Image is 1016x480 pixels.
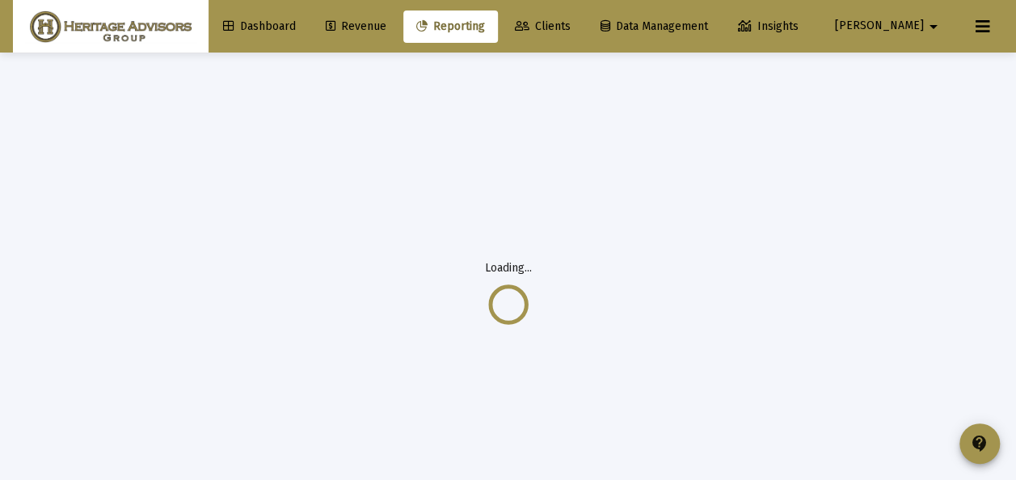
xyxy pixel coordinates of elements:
[223,19,296,33] span: Dashboard
[738,19,799,33] span: Insights
[725,11,812,43] a: Insights
[515,19,571,33] span: Clients
[970,434,989,453] mat-icon: contact_support
[210,11,309,43] a: Dashboard
[313,11,399,43] a: Revenue
[816,10,963,42] button: [PERSON_NAME]
[25,11,196,43] img: Dashboard
[326,19,386,33] span: Revenue
[502,11,584,43] a: Clients
[403,11,498,43] a: Reporting
[588,11,721,43] a: Data Management
[835,19,924,33] span: [PERSON_NAME]
[416,19,485,33] span: Reporting
[601,19,708,33] span: Data Management
[924,11,943,43] mat-icon: arrow_drop_down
